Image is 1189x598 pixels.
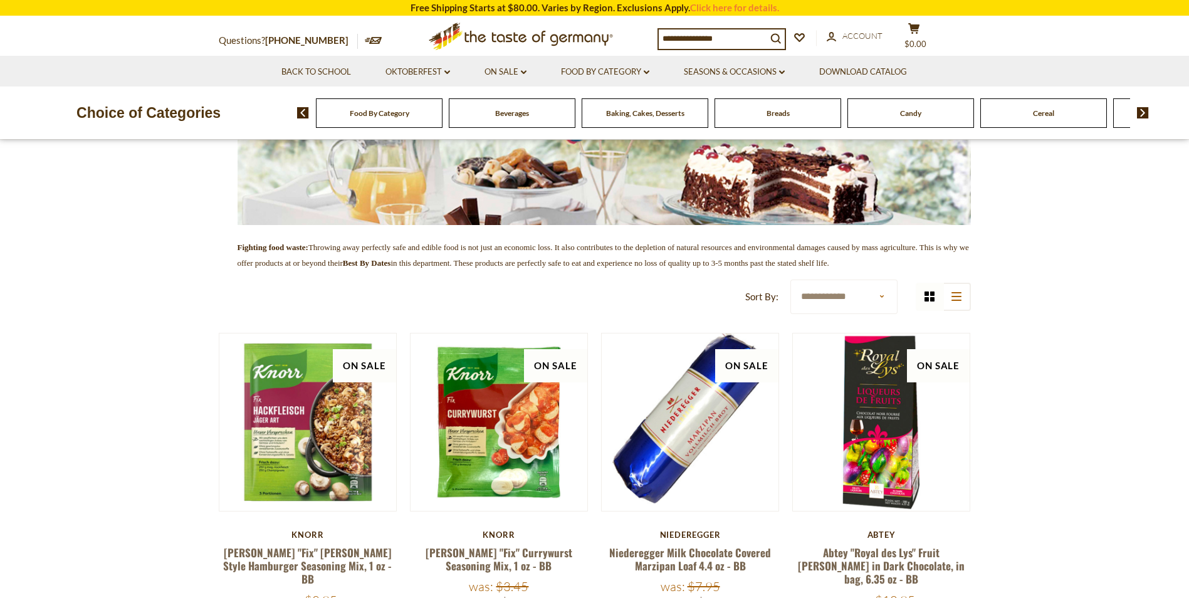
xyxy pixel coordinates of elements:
[745,289,778,305] label: Sort By:
[343,258,391,268] strong: Best By Dates
[223,545,392,587] a: [PERSON_NAME] "Fix" [PERSON_NAME] Style Hamburger Seasoning Mix, 1 oz - BB
[601,530,780,540] div: Niederegger
[798,545,965,587] a: Abtey "Royal des Lys" Fruit [PERSON_NAME] in Dark Chocolate, in bag, 6.35 oz - BB
[219,530,397,540] div: Knorr
[238,243,969,268] span: Throwing away perfectly safe and edible food is not just an economic loss. It also contributes to...
[602,333,779,511] img: Niederegger Milk Chocolate Covered Marzipan Loaf 4.4 oz - BB
[411,333,588,511] img: Knorr "Fix" Currywurst Seasoning Mix, 1 oz - BB
[819,65,907,79] a: Download Catalog
[792,530,971,540] div: Abtey
[238,243,308,252] span: Fighting food waste:
[1033,108,1054,118] a: Cereal
[1137,107,1149,118] img: next arrow
[426,545,572,574] a: [PERSON_NAME] "Fix" Currywurst Seasoning Mix, 1 oz - BB
[238,243,969,268] span: in this department. These products are perfectly safe to eat and experience no loss of quality up...
[767,108,790,118] a: Breads
[350,108,409,118] a: Food By Category
[684,65,785,79] a: Seasons & Occasions
[900,108,921,118] a: Candy
[904,39,926,49] span: $0.00
[688,579,720,594] span: $7.95
[609,545,771,574] a: Niederegger Milk Chocolate Covered Marzipan Loaf 4.4 oz - BB
[485,65,526,79] a: On Sale
[690,2,779,13] a: Click here for details.
[495,108,529,118] a: Beverages
[265,34,348,46] a: [PHONE_NUMBER]
[281,65,351,79] a: Back to School
[410,530,589,540] div: Knorr
[219,333,397,511] img: Knorr "Fix" Hunter Style Hamburger Seasoning Mix, 1 oz - BB
[896,23,933,54] button: $0.00
[219,33,358,49] p: Questions?
[297,107,309,118] img: previous arrow
[606,108,684,118] a: Baking, Cakes, Desserts
[385,65,450,79] a: Oktoberfest
[827,29,883,43] a: Account
[469,579,493,594] label: Was:
[496,579,528,594] span: $3.45
[561,65,649,79] a: Food By Category
[661,579,685,594] label: Was:
[842,31,883,41] span: Account
[793,333,970,511] img: Abtey "Royal des Lys" Fruit Brandy in Dark Chocolate, in bag, 6.35 oz - BB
